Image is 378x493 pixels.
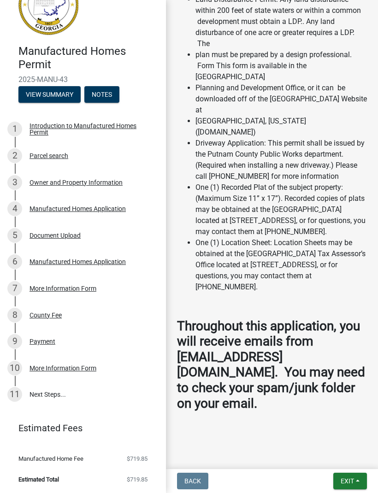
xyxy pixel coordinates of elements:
[7,122,22,136] div: 1
[7,175,22,190] div: 3
[30,205,126,212] div: Manufactured Homes Application
[84,91,119,99] wm-modal-confirm: Notes
[195,237,367,293] li: One (1) Location Sheet: Location Sheets may be obtained at the [GEOGRAPHIC_DATA] Tax Assessor’s O...
[30,123,151,135] div: Introduction to Manufactured Homes Permit
[30,285,96,292] div: More Information Form
[7,387,22,402] div: 11
[195,116,367,138] li: [GEOGRAPHIC_DATA], [US_STATE] ([DOMAIN_NAME])
[30,312,62,318] div: County Fee
[341,477,354,485] span: Exit
[18,45,159,71] h4: Manufactured Homes Permit
[7,361,22,376] div: 10
[127,456,148,462] span: $719.85
[184,477,201,485] span: Back
[84,86,119,103] button: Notes
[195,49,367,82] li: plan must be prepared by a design professional. Form This form is available in the [GEOGRAPHIC_DATA]
[7,201,22,216] div: 4
[18,456,83,462] span: Manufactured Home Fee
[7,419,151,437] a: Estimated Fees
[7,334,22,349] div: 9
[30,258,126,265] div: Manufactured Homes Application
[30,338,55,345] div: Payment
[30,365,96,371] div: More Information Form
[7,148,22,163] div: 2
[30,153,68,159] div: Parcel search
[333,473,367,489] button: Exit
[30,179,123,186] div: Owner and Property Information
[7,281,22,296] div: 7
[195,182,367,237] li: One (1) Recorded Plat of the subject property: (Maximum Size 11” x 17”). Recorded copies of plats...
[127,476,148,482] span: $719.85
[18,91,81,99] wm-modal-confirm: Summary
[18,86,81,103] button: View Summary
[195,82,367,116] li: Planning and Development Office, or it can be downloaded off of the [GEOGRAPHIC_DATA] Website at
[7,254,22,269] div: 6
[30,232,81,239] div: Document Upload
[18,476,59,482] span: Estimated Total
[177,473,208,489] button: Back
[7,228,22,243] div: 5
[7,308,22,323] div: 8
[18,75,148,84] span: 2025-MANU-43
[195,138,367,182] li: Driveway Application: This permit shall be issued by the Putnam County Public Works department. (...
[177,318,365,411] strong: Throughout this application, you will receive emails from [EMAIL_ADDRESS][DOMAIN_NAME]. You may n...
